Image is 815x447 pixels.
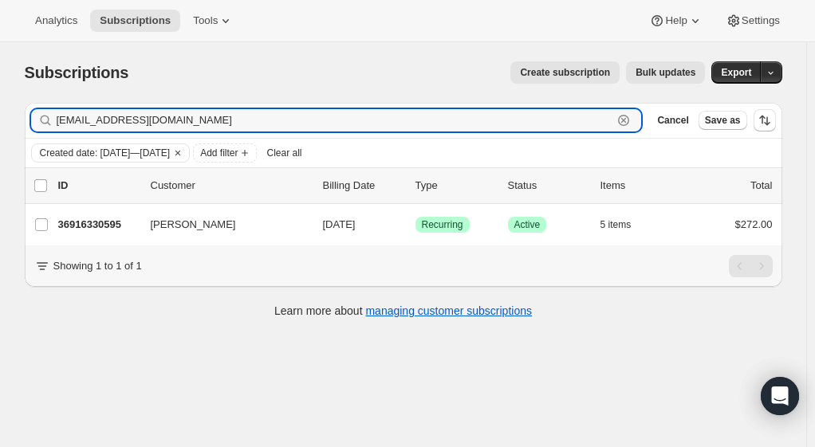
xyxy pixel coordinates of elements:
div: IDCustomerBilling DateTypeStatusItemsTotal [58,178,773,194]
p: 36916330595 [58,217,138,233]
span: Settings [742,14,780,27]
span: Created date: [DATE]—[DATE] [40,147,171,159]
span: Create subscription [520,66,610,79]
button: Clear [170,144,186,162]
p: Learn more about [274,303,532,319]
span: Active [514,218,541,231]
button: Clear all [260,143,308,163]
button: Save as [699,111,747,130]
span: Clear all [266,147,301,159]
button: Clear [616,112,632,128]
nav: Pagination [729,255,773,277]
span: $272.00 [735,218,773,230]
button: Created date: Sep 1, 2025—Sep 30, 2025 [32,144,171,162]
p: Status [508,178,588,194]
span: Subscriptions [100,14,171,27]
button: Help [640,10,712,32]
button: Bulk updates [626,61,705,84]
button: Export [711,61,761,84]
span: Analytics [35,14,77,27]
p: ID [58,178,138,194]
input: Filter subscribers [57,109,613,131]
button: Cancel [651,111,695,130]
span: Cancel [657,114,688,127]
button: 5 items [600,214,649,236]
div: Open Intercom Messenger [761,377,799,415]
span: Recurring [422,218,463,231]
button: Sort the results [754,109,776,131]
span: 5 items [600,218,632,231]
p: Customer [151,178,310,194]
div: Items [600,178,680,194]
span: Export [721,66,751,79]
button: Create subscription [510,61,620,84]
p: Billing Date [323,178,403,194]
span: [PERSON_NAME] [151,217,236,233]
p: Total [750,178,772,194]
span: Save as [705,114,741,127]
span: Help [665,14,687,27]
span: Tools [193,14,218,27]
button: Add filter [193,143,257,163]
span: Bulk updates [636,66,695,79]
div: 36916330595[PERSON_NAME][DATE]SuccessRecurringSuccessActive5 items$272.00 [58,214,773,236]
button: Subscriptions [90,10,180,32]
div: Type [415,178,495,194]
button: [PERSON_NAME] [141,212,301,237]
span: Add filter [200,147,238,159]
button: Settings [716,10,789,32]
a: managing customer subscriptions [365,304,532,317]
span: [DATE] [323,218,356,230]
p: Showing 1 to 1 of 1 [53,258,142,274]
span: Subscriptions [25,64,129,81]
button: Tools [183,10,243,32]
button: Analytics [26,10,87,32]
